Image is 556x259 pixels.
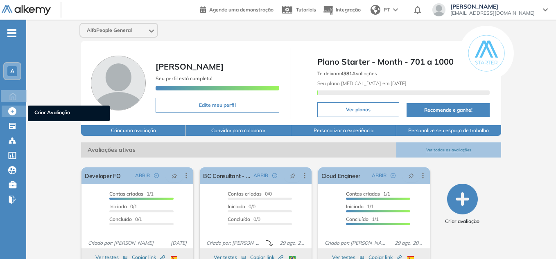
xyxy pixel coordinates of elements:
[135,172,150,179] span: ABRIR
[203,167,250,184] a: BC Consultant - [GEOGRAPHIC_DATA]
[154,173,159,178] span: check-circle
[2,5,51,16] img: Logotipo
[156,61,224,72] span: [PERSON_NAME]
[321,239,391,247] span: Criado por: [PERSON_NAME]
[172,172,177,179] span: pushpin
[346,203,364,209] span: Iniciado
[87,27,132,34] span: AlfaPeople General
[253,172,268,179] span: ABRIR
[336,7,361,13] span: Integração
[321,167,360,184] a: Cloud Engineer
[186,125,291,136] button: Convidar para colaborar
[341,70,352,77] b: 4981
[109,191,154,197] span: 1/1
[391,173,396,178] span: check-circle
[346,216,379,222] span: 1/1
[402,169,420,182] button: pushpin
[203,239,266,247] span: Criado por: [PERSON_NAME]
[156,75,212,81] span: Seu perfil está completo!
[346,216,368,222] span: Concluído
[109,216,142,222] span: 0/1
[408,172,414,179] span: pushpin
[109,191,143,197] span: Contas criadas
[156,98,280,113] button: Edite meu perfil
[291,125,396,136] button: Personalizar a experiência
[296,7,316,13] span: Tutoriais
[228,216,250,222] span: Concluído
[317,80,407,86] span: Seu plano [MEDICAL_DATA] em
[209,7,273,13] span: Agende uma demonstração
[272,173,277,178] span: check-circle
[391,239,427,247] span: 29 ago. 2025
[317,102,399,117] button: Ver planos
[384,6,390,14] span: PT
[284,169,302,182] button: pushpin
[85,167,121,184] a: Developer FO
[34,109,103,118] span: Criar Avaliação
[7,32,16,34] i: -
[228,191,262,197] span: Contas criadas
[450,10,535,16] span: [EMAIL_ADDRESS][DOMAIN_NAME]
[371,5,380,15] img: world
[200,4,273,14] a: Agende uma demonstração
[109,203,137,209] span: 0/1
[91,56,146,110] img: Imagem de perfil
[346,191,380,197] span: Contas criadas
[165,169,183,182] button: pushpin
[450,3,535,10] span: [PERSON_NAME]
[109,216,132,222] span: Concluído
[228,203,255,209] span: 0/0
[290,172,296,179] span: pushpin
[109,203,127,209] span: Iniciado
[445,218,479,225] span: Criar avaliação
[228,191,272,197] span: 0/0
[346,191,390,197] span: 1/1
[85,239,157,247] span: Criado por: [PERSON_NAME]
[228,216,260,222] span: 0/0
[10,68,14,74] span: A
[393,8,398,11] img: arrow
[276,239,308,247] span: 29 ago. 2025
[167,239,190,247] span: [DATE]
[346,203,374,209] span: 1/1
[445,184,479,225] button: Criar avaliação
[396,125,502,136] button: Personalize seu espaço de trabalho
[396,142,502,158] button: Ver todas as avaliações
[228,203,245,209] span: Iniciado
[372,172,386,179] span: ABRIR
[323,1,361,19] button: Integração
[389,80,407,86] b: [DATE]
[81,142,396,158] span: Avaliações ativas
[317,56,490,68] span: Plano Starter - Month - 701 a 1000
[317,70,377,77] span: Te deixam Avaliações
[81,125,186,136] button: Criar uma avaliação
[407,103,490,117] button: Recomende e ganhe!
